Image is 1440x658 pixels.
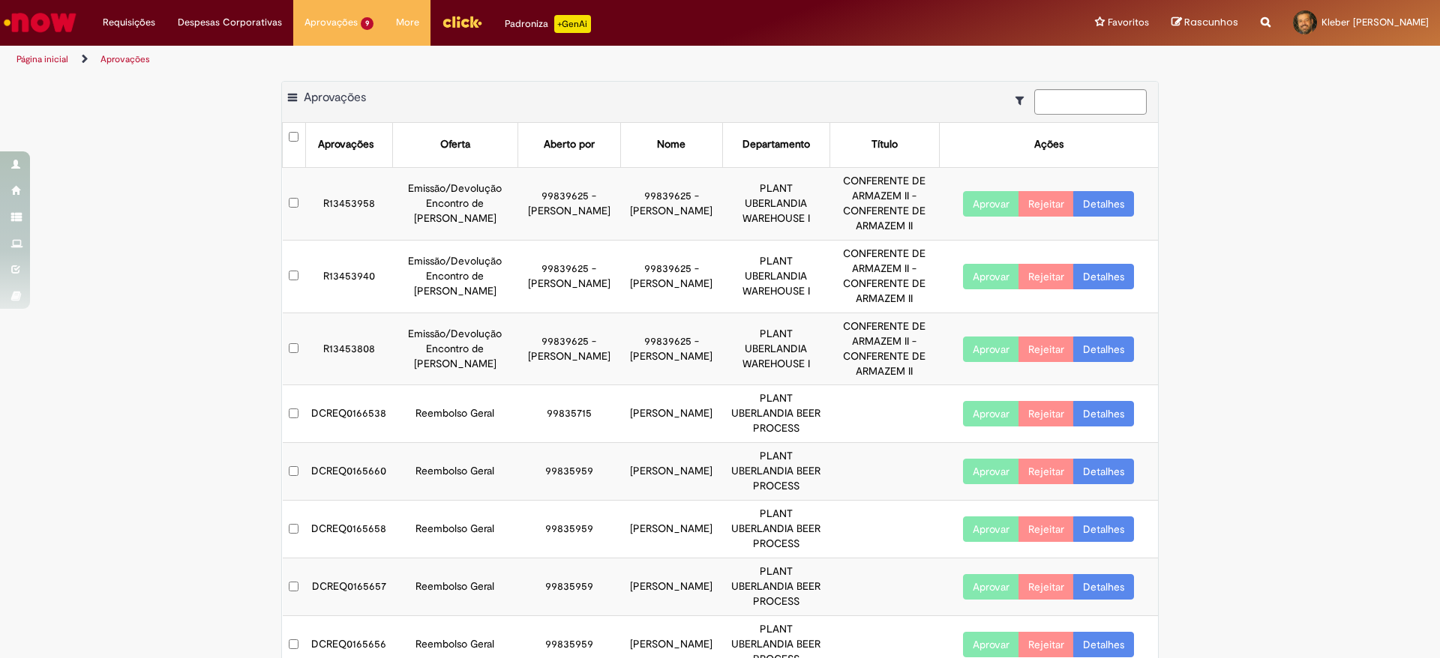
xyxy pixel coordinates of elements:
[392,167,518,240] td: Emissão/Devolução Encontro de [PERSON_NAME]
[518,443,620,501] td: 99835959
[1184,15,1238,29] span: Rascunhos
[723,167,830,240] td: PLANT UBERLANDIA WAREHOUSE I
[871,137,898,152] div: Título
[723,385,830,443] td: PLANT UBERLANDIA BEER PROCESS
[1018,516,1074,542] button: Rejeitar
[1015,95,1031,106] i: Mostrar filtros para: Suas Solicitações
[1073,401,1134,426] a: Detalhes
[16,53,68,65] a: Página inicial
[361,17,373,30] span: 9
[1073,336,1134,362] a: Detalhes
[620,558,722,616] td: [PERSON_NAME]
[396,15,419,30] span: More
[620,501,722,558] td: [PERSON_NAME]
[1321,16,1429,28] span: Kleber [PERSON_NAME]
[1073,574,1134,600] a: Detalhes
[518,313,620,385] td: 99839625 - [PERSON_NAME]
[1073,191,1134,217] a: Detalhes
[1018,401,1074,426] button: Rejeitar
[723,443,830,501] td: PLANT UBERLANDIA BEER PROCESS
[723,313,830,385] td: PLANT UBERLANDIA WAREHOUSE I
[1108,15,1149,30] span: Favoritos
[620,240,722,313] td: 99839625 - [PERSON_NAME]
[1073,516,1134,542] a: Detalhes
[305,167,392,240] td: R13453958
[305,443,392,501] td: DCREQ0165660
[442,10,482,33] img: click_logo_yellow_360x200.png
[318,137,373,152] div: Aprovações
[305,123,392,167] th: Aprovações
[657,137,685,152] div: Nome
[304,15,358,30] span: Aprovações
[1018,264,1074,289] button: Rejeitar
[304,90,366,105] span: Aprovações
[1018,459,1074,484] button: Rejeitar
[1018,574,1074,600] button: Rejeitar
[518,501,620,558] td: 99835959
[392,443,518,501] td: Reembolso Geral
[392,385,518,443] td: Reembolso Geral
[1034,137,1063,152] div: Ações
[440,137,470,152] div: Oferta
[1018,632,1074,657] button: Rejeitar
[178,15,282,30] span: Despesas Corporativas
[829,313,939,385] td: CONFERENTE DE ARMAZEM II - CONFERENTE DE ARMAZEM II
[620,443,722,501] td: [PERSON_NAME]
[620,167,722,240] td: 99839625 - [PERSON_NAME]
[1073,632,1134,657] a: Detalhes
[392,313,518,385] td: Emissão/Devolução Encontro de [PERSON_NAME]
[1073,264,1134,289] a: Detalhes
[100,53,150,65] a: Aprovações
[305,385,392,443] td: DCREQ0166538
[963,574,1019,600] button: Aprovar
[829,240,939,313] td: CONFERENTE DE ARMAZEM II - CONFERENTE DE ARMAZEM II
[723,240,830,313] td: PLANT UBERLANDIA WAREHOUSE I
[963,336,1019,362] button: Aprovar
[829,167,939,240] td: CONFERENTE DE ARMAZEM II - CONFERENTE DE ARMAZEM II
[1018,336,1074,362] button: Rejeitar
[392,501,518,558] td: Reembolso Geral
[963,401,1019,426] button: Aprovar
[1,7,79,37] img: ServiceNow
[620,313,722,385] td: 99839625 - [PERSON_NAME]
[963,459,1019,484] button: Aprovar
[392,240,518,313] td: Emissão/Devolução Encontro de [PERSON_NAME]
[103,15,155,30] span: Requisições
[305,501,392,558] td: DCREQ0165658
[963,264,1019,289] button: Aprovar
[544,137,595,152] div: Aberto por
[723,558,830,616] td: PLANT UBERLANDIA BEER PROCESS
[620,385,722,443] td: [PERSON_NAME]
[1073,459,1134,484] a: Detalhes
[742,137,810,152] div: Departamento
[518,385,620,443] td: 99835715
[554,15,591,33] p: +GenAi
[392,558,518,616] td: Reembolso Geral
[305,558,392,616] td: DCREQ0165657
[723,501,830,558] td: PLANT UBERLANDIA BEER PROCESS
[963,191,1019,217] button: Aprovar
[305,240,392,313] td: R13453940
[11,46,949,73] ul: Trilhas de página
[1018,191,1074,217] button: Rejeitar
[963,516,1019,542] button: Aprovar
[518,167,620,240] td: 99839625 - [PERSON_NAME]
[518,558,620,616] td: 99835959
[505,15,591,33] div: Padroniza
[1171,16,1238,30] a: Rascunhos
[518,240,620,313] td: 99839625 - [PERSON_NAME]
[305,313,392,385] td: R13453808
[963,632,1019,657] button: Aprovar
